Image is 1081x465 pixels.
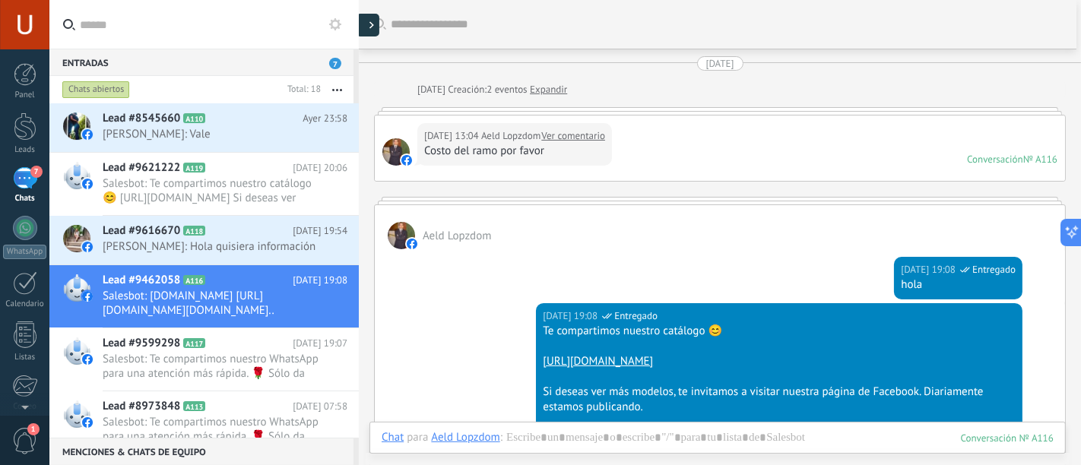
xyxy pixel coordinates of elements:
div: hola [901,277,1016,293]
span: : [500,430,502,445]
span: [DATE] 19:07 [293,336,347,351]
div: 116 [961,432,1054,444]
img: facebook-sm.svg [407,239,417,249]
a: Lead #9616670 A118 [DATE] 19:54 [PERSON_NAME]: Hola quisiera información [49,216,359,264]
div: Aeld Lopzdom [431,430,499,444]
span: 7 [329,58,341,69]
div: Creación: [417,82,567,97]
div: Chats abiertos [62,81,130,99]
span: Lead #9599298 [103,336,180,351]
span: Aeld Lopzdom [481,128,540,144]
div: [DATE] [706,56,734,71]
span: Lead #8545660 [103,111,180,126]
a: Lead #9621222 A119 [DATE] 20:06 Salesbot: Te compartimos nuestro catálogo 😊 [URL][DOMAIN_NAME] Si... [49,153,359,215]
span: A117 [183,338,205,348]
a: Lead #8973848 A113 [DATE] 07:58 Salesbot: Te compartimos nuestro WhatsApp para una atención más r... [49,391,359,454]
div: [DATE] 19:08 [543,308,600,324]
div: [DATE] [417,82,448,97]
div: WhatsApp [3,245,46,259]
div: Total: 18 [281,82,321,97]
span: A116 [183,275,205,285]
div: Si deseas ver más modelos, te invitamos a visitar nuestra página de Facebook. Diariamente estamos... [543,384,1016,415]
span: Aeld Lopzdom [388,222,415,249]
span: Salesbot: [DOMAIN_NAME] [URL][DOMAIN_NAME][DOMAIN_NAME].. [103,289,319,318]
div: Listas [3,353,47,362]
span: A110 [183,113,205,123]
div: [DATE] 19:08 [901,262,958,277]
a: Lead #9599298 A117 [DATE] 19:07 Salesbot: Te compartimos nuestro WhatsApp para una atención más r... [49,328,359,391]
span: [DATE] 19:08 [293,273,347,288]
img: facebook-sm.svg [82,291,93,302]
span: 2 eventos [487,82,527,97]
span: Salesbot: Te compartimos nuestro WhatsApp para una atención más rápida. 🌹 Sólo da clic en el sigu... [103,415,319,444]
div: Panel [3,90,47,100]
div: Chats [3,194,47,204]
span: [DATE] 20:06 [293,160,347,176]
a: Expandir [530,82,567,97]
div: Calendario [3,299,47,309]
span: [PERSON_NAME]: Vale [103,127,319,141]
span: 7 [30,166,43,178]
span: Lead #9621222 [103,160,180,176]
a: Lead #9462058 A116 [DATE] 19:08 Salesbot: [DOMAIN_NAME] [URL][DOMAIN_NAME][DOMAIN_NAME].. [49,265,359,327]
span: Lead #8973848 [103,399,180,414]
img: facebook-sm.svg [82,129,93,140]
img: facebook-sm.svg [82,179,93,189]
div: [DATE] 13:04 [424,128,481,144]
img: facebook-sm.svg [82,242,93,252]
span: [DATE] 07:58 [293,399,347,414]
span: Entregado [972,262,1016,277]
span: A118 [183,226,205,236]
span: Salesbot: Te compartimos nuestro catálogo 😊 [URL][DOMAIN_NAME] Si deseas ver más modelos... [103,176,319,205]
span: [DATE] 19:54 [293,223,347,239]
div: Mostrar [357,14,379,36]
span: Lead #9616670 [103,223,180,239]
div: Entradas [49,49,353,76]
a: Lead #8545660 A110 Ayer 23:58 [PERSON_NAME]: Vale [49,103,359,152]
span: Lead #9462058 [103,273,180,288]
img: facebook-sm.svg [401,155,412,166]
span: Ayer 23:58 [303,111,347,126]
span: Salesbot: Te compartimos nuestro WhatsApp para una atención más rápida. 🌹 Sólo da clic en el sigu... [103,352,319,381]
a: [URL][DOMAIN_NAME] [543,354,653,369]
div: № A116 [1023,153,1057,166]
span: A113 [183,401,205,411]
div: Costo del ramo por favor [424,144,605,159]
img: facebook-sm.svg [82,354,93,365]
div: Leads [3,145,47,155]
span: [PERSON_NAME]: Hola quisiera información [103,239,319,254]
div: Conversación [967,153,1023,166]
span: 1 [27,423,40,435]
div: Te compartimos nuestro catálogo 😊 [543,324,1016,339]
div: Menciones & Chats de equipo [49,438,353,465]
a: Ver comentario [541,128,605,144]
span: Aeld Lopzdom [423,229,491,243]
span: A119 [183,163,205,172]
span: para [407,430,428,445]
span: Aeld Lopzdom [382,138,410,166]
span: Entregado [614,308,658,324]
button: Más [321,76,353,103]
img: facebook-sm.svg [82,417,93,428]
